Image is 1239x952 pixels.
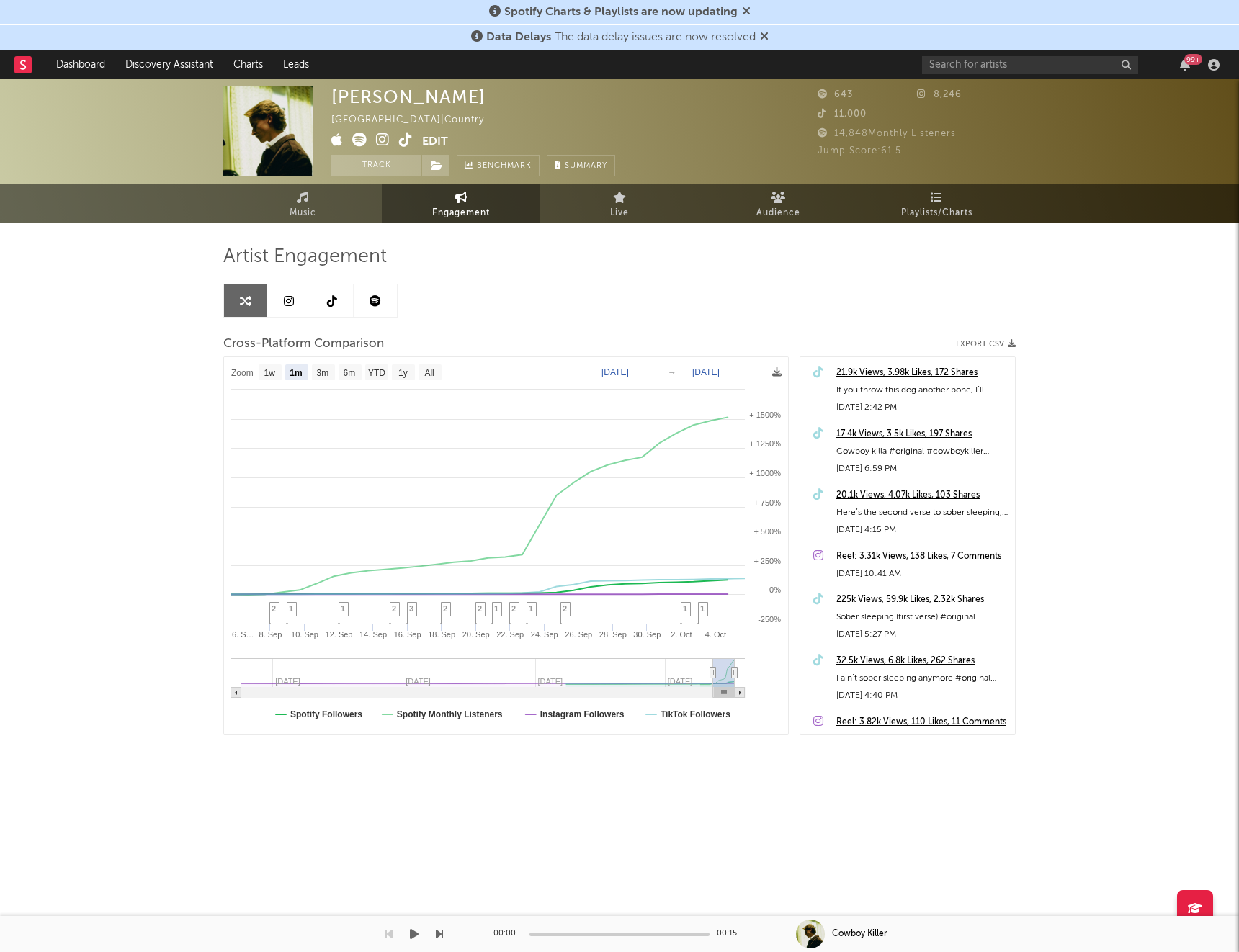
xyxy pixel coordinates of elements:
[486,32,551,43] span: Data Delays
[432,205,490,222] span: Engagement
[289,604,293,613] span: 1
[832,928,887,940] div: Cowboy Killer
[317,368,329,378] text: 3m
[511,604,516,613] span: 2
[290,205,316,222] span: Music
[769,585,781,594] text: 0%
[223,336,384,353] span: Cross-Platform Comparison
[223,248,387,266] span: Artist Engagement
[259,630,282,639] text: 8. Sep
[818,109,867,119] span: 11,000
[633,630,661,639] text: 30. Sep
[922,56,1138,74] input: Search for artists
[683,604,687,613] span: 1
[610,205,629,222] span: Live
[753,527,781,536] text: + 500%
[661,709,730,719] text: TikTok Followers
[494,604,498,613] span: 1
[231,368,254,378] text: Zoom
[398,368,408,378] text: 1y
[836,399,1008,416] div: [DATE] 2:42 PM
[326,630,353,639] text: 12. Sep
[836,591,1008,609] div: 225k Views, 59.9k Likes, 2.32k Shares
[742,6,751,18] span: Dismiss
[836,670,1008,687] div: I ain’t sober sleeping anymore #original #newcountrymusic #countrymusic #fyp
[392,604,396,613] span: 2
[115,50,223,79] a: Discovery Assistant
[836,460,1008,477] div: [DATE] 6:59 PM
[46,50,115,79] a: Dashboard
[232,630,254,639] text: 6. S…
[836,626,1008,643] div: [DATE] 5:27 PM
[818,129,956,138] span: 14,848 Monthly Listeners
[493,925,522,943] div: 00:00
[344,368,356,378] text: 6m
[671,630,692,639] text: 2. Oct
[668,367,676,377] text: →
[331,155,421,176] button: Track
[290,709,362,719] text: Spotify Followers
[749,439,781,448] text: + 1250%
[272,604,276,613] span: 2
[540,184,699,223] a: Live
[264,368,276,378] text: 1w
[394,630,421,639] text: 16. Sep
[223,184,382,223] a: Music
[496,630,524,639] text: 22. Sep
[836,565,1008,583] div: [DATE] 10:41 AM
[700,604,705,613] span: 1
[836,382,1008,399] div: If you throw this dog another bone, I’ll come back like I always do. #bestforyou #original #newco...
[836,731,1008,748] div: [DATE] 3:36 PM
[565,630,592,639] text: 26. Sep
[836,714,1008,731] a: Reel: 3.82k Views, 110 Likes, 11 Comments
[486,32,756,43] span: : The data delay issues are now resolved
[291,630,318,639] text: 10. Sep
[601,367,629,377] text: [DATE]
[273,50,319,79] a: Leads
[917,90,962,99] span: 8,246
[749,410,781,419] text: + 1500%
[836,443,1008,460] div: Cowboy killa #original #cowboykiller #philkane #sobersleeping #fyp
[565,162,607,170] span: Summary
[749,469,781,477] text: + 1000%
[599,630,627,639] text: 28. Sep
[563,604,567,613] span: 2
[956,340,1016,349] button: Export CSV
[290,368,302,378] text: 1m
[901,205,972,222] span: Playlists/Charts
[756,205,800,222] span: Audience
[836,504,1008,521] div: Here’s the second verse to sober sleeping, I love you guys❤️ #sobersleeping #countrymusic #origin...
[223,50,273,79] a: Charts
[457,155,540,176] a: Benchmark
[422,133,448,151] button: Edit
[836,687,1008,704] div: [DATE] 4:40 PM
[540,709,625,719] text: Instagram Followers
[705,630,726,639] text: 4. Oct
[341,604,345,613] span: 1
[477,158,532,175] span: Benchmark
[836,521,1008,539] div: [DATE] 4:15 PM
[478,604,482,613] span: 2
[836,652,1008,670] a: 32.5k Views, 6.8k Likes, 262 Shares
[753,557,781,565] text: + 250%
[547,155,615,176] button: Summary
[1184,54,1202,65] div: 99 +
[717,925,746,943] div: 00:15
[836,487,1008,504] a: 20.1k Views, 4.07k Likes, 103 Shares
[760,32,769,43] span: Dismiss
[359,630,387,639] text: 14. Sep
[836,364,1008,382] a: 21.9k Views, 3.98k Likes, 172 Shares
[758,615,781,624] text: -250%
[529,604,533,613] span: 1
[504,6,738,18] span: Spotify Charts & Playlists are now updating
[443,604,447,613] span: 2
[424,368,434,378] text: All
[397,709,503,719] text: Spotify Monthly Listeners
[331,86,486,107] div: [PERSON_NAME]
[753,498,781,507] text: + 750%
[818,90,853,99] span: 643
[368,368,385,378] text: YTD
